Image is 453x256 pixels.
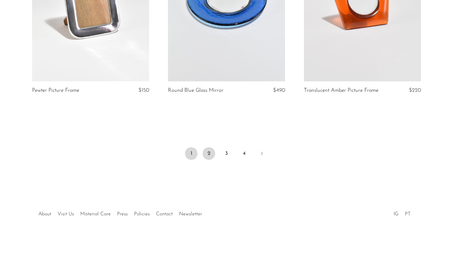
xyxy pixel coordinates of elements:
[138,88,149,93] span: $150
[134,212,150,217] a: Policies
[394,212,399,217] a: IG
[273,88,285,93] span: $490
[409,88,421,93] span: $220
[32,88,79,93] a: Pewter Picture Frame
[58,212,74,217] a: Visit Us
[38,212,51,217] a: About
[185,147,198,160] span: 1
[168,88,223,93] a: Round Blue Glass Mirror
[80,212,111,217] a: Material Care
[203,147,215,160] a: 2
[405,212,411,217] a: PT
[156,212,173,217] a: Contact
[220,147,233,160] a: 3
[117,212,128,217] a: Press
[255,147,268,161] a: Next
[35,207,205,218] ul: Quick links
[304,88,378,93] a: Translucent Amber Picture Frame
[238,147,250,160] a: 4
[390,207,414,218] ul: Social Medias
